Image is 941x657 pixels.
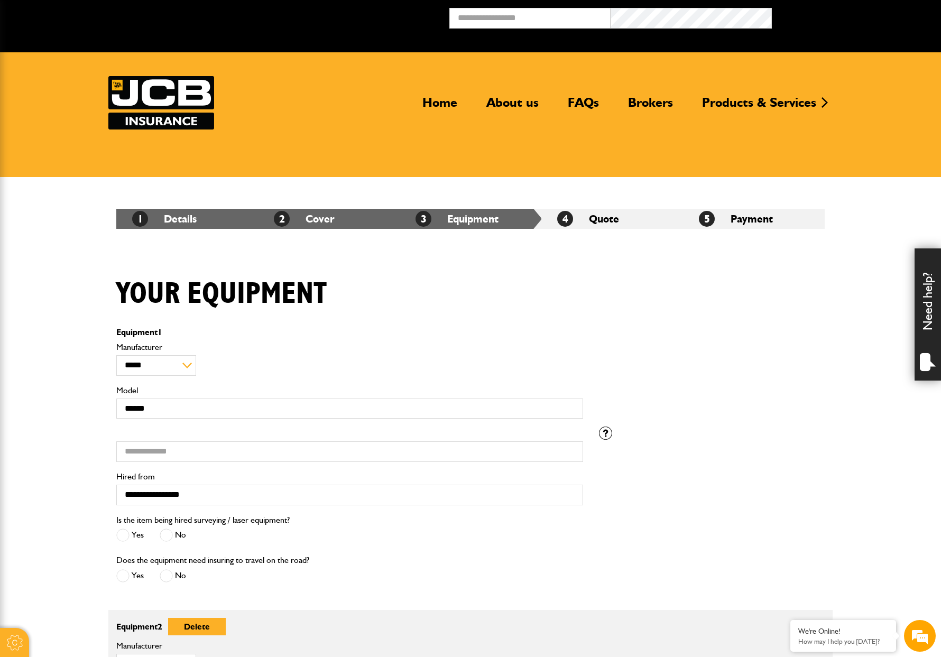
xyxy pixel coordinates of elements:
[116,328,583,337] p: Equipment
[108,76,214,129] img: JCB Insurance Services logo
[414,95,465,119] a: Home
[416,211,431,227] span: 3
[699,211,715,227] span: 5
[274,211,290,227] span: 2
[158,327,162,337] span: 1
[160,529,186,542] label: No
[541,209,683,229] li: Quote
[116,516,290,524] label: Is the item being hired surveying / laser equipment?
[116,642,583,650] label: Manufacturer
[158,622,162,632] span: 2
[116,618,583,635] p: Equipment
[683,209,825,229] li: Payment
[168,618,226,635] button: Delete
[694,95,824,119] a: Products & Services
[116,569,144,582] label: Yes
[116,276,327,312] h1: Your equipment
[160,569,186,582] label: No
[772,8,933,24] button: Broker Login
[116,473,583,481] label: Hired from
[274,212,335,225] a: 2Cover
[108,76,214,129] a: JCB Insurance Services
[400,209,541,229] li: Equipment
[557,211,573,227] span: 4
[798,627,888,636] div: We're Online!
[116,343,583,351] label: Manufacturer
[560,95,607,119] a: FAQs
[116,556,309,565] label: Does the equipment need insuring to travel on the road?
[620,95,681,119] a: Brokers
[798,637,888,645] p: How may I help you today?
[915,248,941,381] div: Need help?
[116,529,144,542] label: Yes
[132,212,197,225] a: 1Details
[116,386,583,395] label: Model
[132,211,148,227] span: 1
[478,95,547,119] a: About us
